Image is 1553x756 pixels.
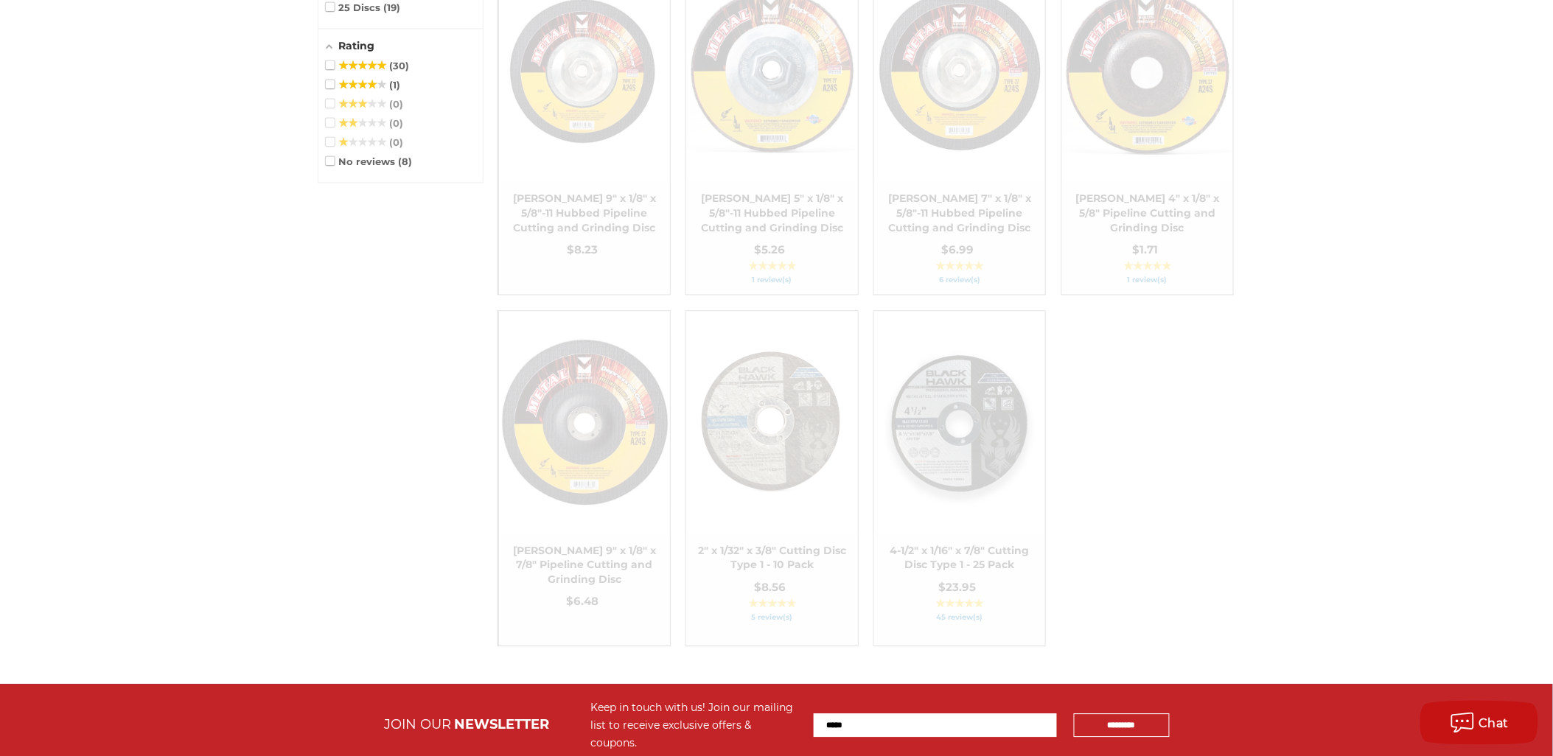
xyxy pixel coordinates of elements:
span: 0 [389,136,403,148]
span: 1 [389,79,400,91]
span: 0 [389,117,403,129]
span: No reviews [326,155,413,167]
span: ★★★★★ [339,136,387,148]
span: JOIN OUR [384,716,451,732]
span: NEWSLETTER [454,716,549,732]
span: ★★★★★ [339,117,387,129]
span: 30 [389,60,409,71]
span: ★★★★★ [339,79,387,91]
span: ★★★★★ [339,98,387,110]
span: 0 [389,98,403,110]
button: Chat [1420,701,1538,745]
span: ★★★★★ [339,60,387,71]
span: 8 [398,155,412,167]
span: 19 [383,1,400,13]
span: Chat [1479,716,1510,730]
div: Keep in touch with us! Join our mailing list to receive exclusive offers & coupons. [590,699,799,752]
span: Rating [339,39,375,52]
span: 25 Discs [326,1,401,13]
